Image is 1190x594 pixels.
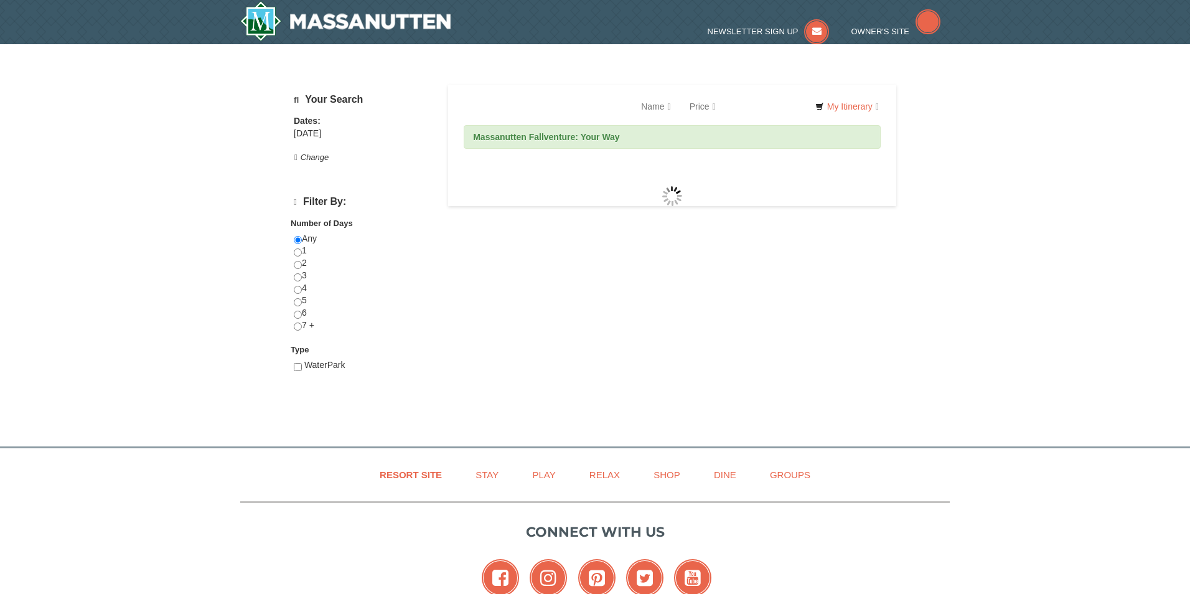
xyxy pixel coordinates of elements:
[517,461,571,489] a: Play
[460,461,514,489] a: Stay
[662,186,682,206] img: wait gif
[632,94,680,119] a: Name
[294,116,321,126] strong: Dates:
[294,128,433,140] div: [DATE]
[364,461,457,489] a: Resort Site
[807,97,887,116] a: My Itinerary
[851,27,910,36] span: Owner's Site
[708,27,799,36] span: Newsletter Sign Up
[698,461,752,489] a: Dine
[240,1,451,41] img: Massanutten Resort Logo
[294,94,433,106] h5: Your Search
[294,151,329,164] button: Change
[708,27,830,36] a: Newsletter Sign Up
[240,1,451,41] a: Massanutten Resort
[240,522,950,542] p: Connect with us
[638,461,696,489] a: Shop
[304,360,345,370] span: WaterPark
[851,27,941,36] a: Owner's Site
[291,345,309,354] strong: Type
[574,461,635,489] a: Relax
[291,219,353,228] strong: Number of Days
[754,461,826,489] a: Groups
[680,94,725,119] a: Price
[294,233,433,344] div: Any 1 2 3 4 5 6 7 +
[473,132,619,142] strong: Massanutten Fallventure: Your Way
[294,196,433,208] h4: Filter By:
